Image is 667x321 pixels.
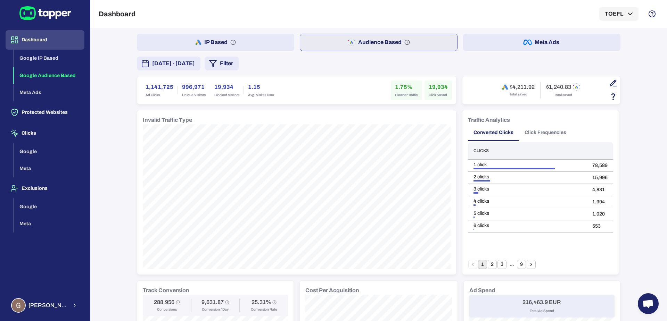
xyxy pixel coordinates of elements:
button: Go to page 3 [497,260,507,269]
button: Meta Ads [14,84,84,101]
h6: $4,211.92 [510,84,535,91]
span: Unique Visitors [182,93,206,98]
svg: Conversion Rate [272,300,277,304]
td: 78,589 [587,159,613,171]
button: Clicks [6,124,84,143]
td: 1,020 [587,208,613,220]
button: Google [14,198,84,216]
span: Ad Clicks [146,93,173,98]
button: Go to page 2 [488,260,497,269]
svg: Audience based: Search, Display, Shopping, Video Performance Max, Demand Generation [404,40,410,45]
button: Google [14,143,84,160]
svg: Conversions [176,300,180,304]
button: Meta [14,160,84,177]
span: Conversion / Day [202,307,229,312]
h6: Invalid Traffic Type [143,116,192,124]
a: Google [14,148,84,154]
a: Clicks [6,130,84,136]
h6: 9,631.87 [201,299,224,306]
a: Meta [14,220,84,226]
td: 553 [587,220,613,232]
a: Meta [14,165,84,171]
td: 1,994 [587,196,613,208]
span: Conversions [157,307,177,312]
a: Google [14,203,84,209]
button: Meta Ads [463,34,620,51]
span: Cleaner Traffic [395,93,418,98]
span: Blocked Visitors [214,93,239,98]
td: 15,996 [587,171,613,184]
h6: 25.31% [252,299,271,306]
span: Total saved [509,92,527,97]
span: [DATE] - [DATE] [152,59,195,68]
h6: Ad Spend [469,286,495,295]
h6: 19,934 [214,83,239,91]
span: [PERSON_NAME] Lebelle [28,302,68,309]
h6: 1,141,725 [146,83,173,91]
div: Open chat [638,293,659,314]
button: Guillaume Lebelle[PERSON_NAME] Lebelle [6,295,84,315]
h6: 216,463.9 EUR [522,299,561,306]
a: Dashboard [6,36,84,42]
th: Clicks [468,142,587,159]
h6: 1.15 [248,83,274,91]
span: Conversion Rate [251,307,277,312]
h6: $1,240.83 [546,84,571,91]
button: IP Based [137,34,294,51]
button: Exclusions [6,179,84,198]
h6: 288,956 [154,299,174,306]
h6: Traffic Analytics [468,116,510,124]
a: Google IP Based [14,55,84,61]
svg: IP based: Search, Display, and Shopping. [230,40,236,45]
button: page 1 [478,260,487,269]
svg: Conversion / Day [225,300,229,304]
button: Meta [14,215,84,233]
button: Google IP Based [14,50,84,67]
div: … [507,261,516,268]
a: Google Audience Based [14,72,84,78]
span: Click Saved [429,93,448,98]
div: 2 clicks [474,174,581,180]
div: 3 clicks [474,186,581,192]
a: Meta Ads [14,89,84,95]
a: Protected Websites [6,109,84,115]
button: Go to next page [527,260,536,269]
button: Dashboard [6,30,84,50]
h5: Dashboard [99,10,135,18]
button: [DATE] - [DATE] [137,57,200,70]
button: Go to page 9 [517,260,526,269]
h6: Track Conversion [143,286,189,295]
button: Google Audience Based [14,67,84,84]
span: Total saved [554,93,572,98]
h6: 19,934 [429,83,448,91]
img: Guillaume Lebelle [12,299,25,312]
button: Converted Clicks [468,124,519,141]
nav: pagination navigation [468,260,536,269]
button: Protected Websites [6,103,84,122]
h6: 1.75% [395,83,418,91]
h6: Cost Per Acquisition [305,286,359,295]
button: Estimation based on the quantity of invalid click x cost-per-click. [607,91,619,102]
span: Total Ad Spend [530,309,554,313]
button: Click Frequencies [519,124,572,141]
button: TOEFL [599,7,639,21]
span: Avg. Visits / User [248,93,274,98]
div: 6 clicks [474,222,581,229]
td: 4,831 [587,184,613,196]
div: 4 clicks [474,198,581,204]
button: Audience Based [300,34,458,51]
h6: 996,971 [182,83,206,91]
div: 5 clicks [474,210,581,217]
a: Exclusions [6,185,84,191]
button: Filter [205,57,239,70]
div: 1 click [474,162,581,168]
